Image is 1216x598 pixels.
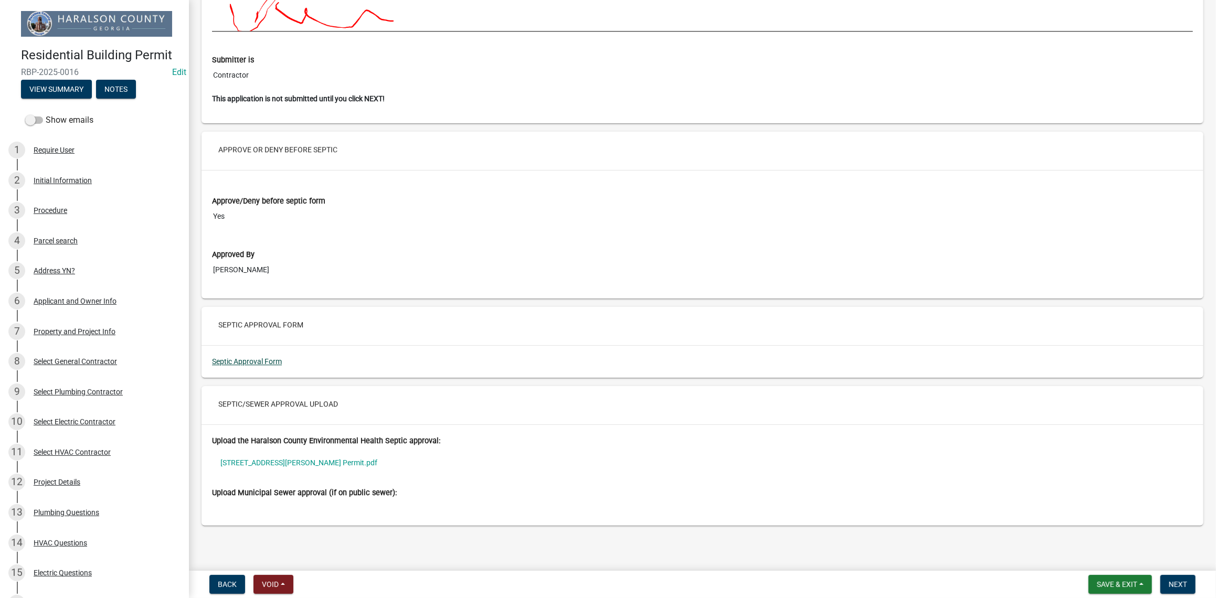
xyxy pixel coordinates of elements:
div: 13 [8,504,25,521]
span: Void [262,580,279,589]
label: Submitter is [212,57,254,64]
label: Approve/Deny before septic form [212,198,325,205]
label: Show emails [25,114,93,126]
wm-modal-confirm: Summary [21,86,92,94]
button: Void [253,575,293,594]
div: Parcel search [34,237,78,244]
div: 1 [8,142,25,158]
wm-modal-confirm: Edit Application Number [172,67,186,77]
div: Procedure [34,207,67,214]
div: Plumbing Questions [34,509,99,516]
div: 14 [8,535,25,551]
div: 11 [8,444,25,461]
div: 5 [8,262,25,279]
button: Approve or Deny Before Septic [210,140,346,159]
div: 12 [8,474,25,490]
div: Select Plumbing Contractor [34,388,123,396]
img: Haralson County, Georgia [21,11,172,37]
div: 10 [8,413,25,430]
span: Save & Exit [1097,580,1137,589]
div: 8 [8,353,25,370]
span: Next [1169,580,1187,589]
a: Edit [172,67,186,77]
button: Septic/Sewer Approval Upload [210,394,346,413]
h4: Residential Building Permit [21,48,181,63]
wm-modal-confirm: Notes [96,86,136,94]
div: 9 [8,383,25,400]
div: Applicant and Owner Info [34,297,117,305]
span: RBP-2025-0016 [21,67,168,77]
button: Septic Approval Form [210,315,312,334]
div: Project Details [34,478,80,486]
label: Approved By [212,251,255,259]
div: HVAC Questions [34,539,87,547]
button: Notes [96,80,136,99]
div: Require User [34,146,75,154]
button: View Summary [21,80,92,99]
button: Save & Exit [1088,575,1152,594]
label: Upload the Haralson County Environmental Health Septic approval: [212,437,440,445]
a: [STREET_ADDRESS][PERSON_NAME] Permit.pdf [212,451,1193,475]
div: 15 [8,564,25,581]
div: Select General Contractor [34,358,117,365]
div: 2 [8,172,25,189]
div: Property and Project Info [34,328,115,335]
span: Back [218,580,237,589]
div: 7 [8,323,25,340]
div: 3 [8,202,25,219]
div: Select Electric Contractor [34,418,115,425]
button: Next [1160,575,1196,594]
div: Address YN? [34,267,75,274]
div: Initial Information [34,177,92,184]
button: Back [209,575,245,594]
label: Upload Municipal Sewer approval (if on public sewer): [212,489,397,497]
div: 4 [8,232,25,249]
div: Electric Questions [34,569,92,576]
strong: This application is not submitted until you click NEXT! [212,94,385,103]
a: Septic Approval Form [212,357,282,366]
div: Select HVAC Contractor [34,448,111,456]
div: 6 [8,293,25,309]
